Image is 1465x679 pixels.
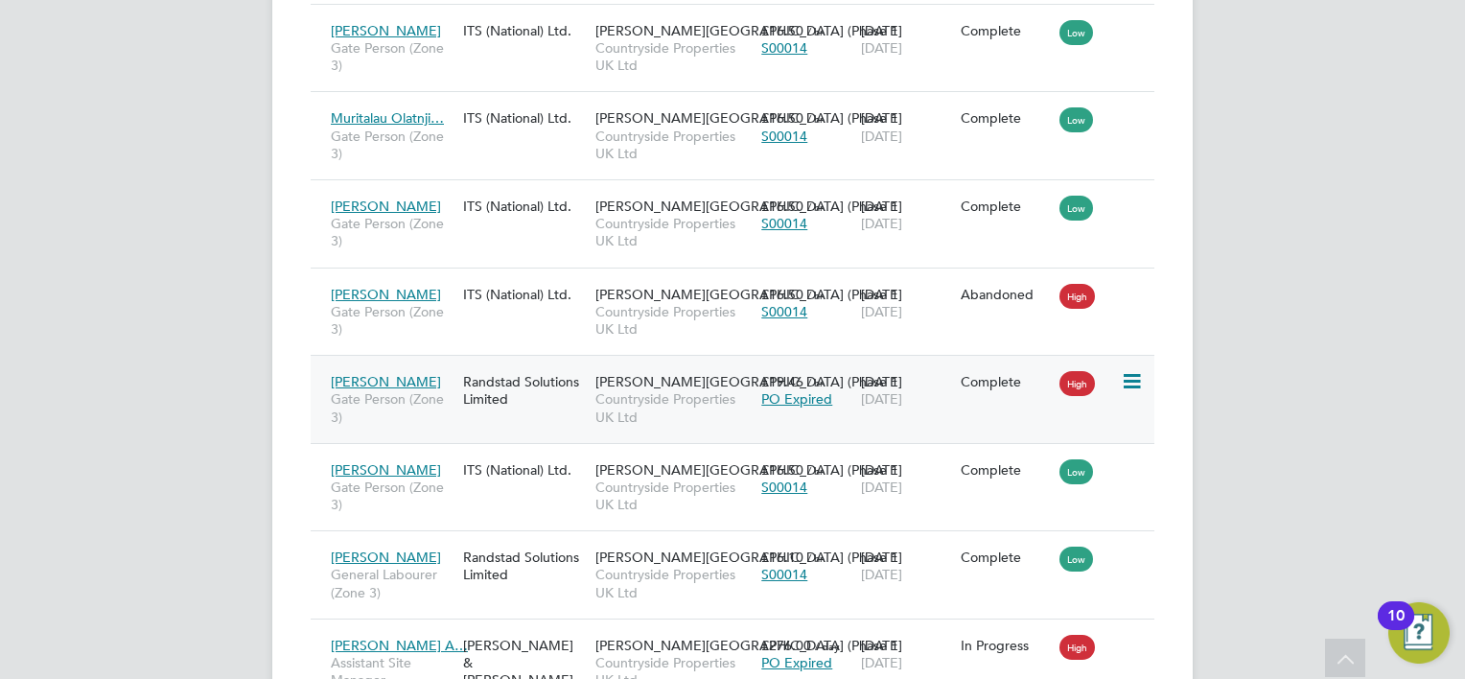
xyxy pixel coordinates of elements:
span: Countryside Properties UK Ltd [595,39,752,74]
span: Muritalau Olatnji… [331,109,444,127]
span: Countryside Properties UK Ltd [595,566,752,600]
span: [PERSON_NAME][GEOGRAPHIC_DATA] (Phase 1 [595,549,898,566]
div: ITS (National) Ltd. [458,188,591,224]
span: Gate Person (Zone 3) [331,303,453,338]
span: [DATE] [861,479,902,496]
div: ITS (National) Ltd. [458,100,591,136]
div: Abandoned [961,286,1051,303]
span: £16.50 [761,286,803,303]
span: [DATE] [861,654,902,671]
span: [DATE] [861,128,902,145]
span: S00014 [761,215,807,232]
span: [DATE] [861,566,902,583]
span: Gate Person (Zone 3) [331,128,453,162]
button: Open Resource Center, 10 new notifications [1388,602,1450,664]
span: [PERSON_NAME] [331,549,441,566]
span: [DATE] [861,215,902,232]
span: General Labourer (Zone 3) [331,566,453,600]
span: PO Expired [761,390,832,408]
div: In Progress [961,637,1051,654]
div: Randstad Solutions Limited [458,363,591,417]
span: / hr [807,375,824,389]
div: [DATE] [856,12,956,66]
span: £16.50 [761,198,803,215]
span: Low [1059,196,1093,221]
span: £16.50 [761,461,803,479]
div: Complete [961,22,1051,39]
span: / hr [807,550,824,565]
span: [PERSON_NAME][GEOGRAPHIC_DATA] (Phase 1 [595,109,898,127]
a: [PERSON_NAME]Gate Person (Zone 3)ITS (National) Ltd.[PERSON_NAME][GEOGRAPHIC_DATA] (Phase 1Countr... [326,187,1154,203]
div: [DATE] [856,188,956,242]
span: Countryside Properties UK Ltd [595,390,752,425]
span: [PERSON_NAME][GEOGRAPHIC_DATA] (Phase 1 [595,461,898,479]
span: [PERSON_NAME][GEOGRAPHIC_DATA] (Phase 1 [595,286,898,303]
div: [DATE] [856,100,956,153]
div: [DATE] [856,363,956,417]
span: S00014 [761,39,807,57]
span: [PERSON_NAME][GEOGRAPHIC_DATA] (Phase 1 [595,22,898,39]
span: S00014 [761,128,807,145]
div: Randstad Solutions Limited [458,539,591,593]
span: [PERSON_NAME] [331,22,441,39]
span: [PERSON_NAME][GEOGRAPHIC_DATA] (Phase 1 [595,637,898,654]
a: [PERSON_NAME]Gate Person (Zone 3)ITS (National) Ltd.[PERSON_NAME][GEOGRAPHIC_DATA] (Phase 1Countr... [326,12,1154,28]
span: / hr [807,111,824,126]
span: Low [1059,459,1093,484]
span: £276.00 [761,637,811,654]
span: Low [1059,107,1093,132]
span: Countryside Properties UK Ltd [595,479,752,513]
span: / hr [807,199,824,214]
span: [DATE] [861,39,902,57]
span: High [1059,371,1095,396]
div: Complete [961,549,1051,566]
span: High [1059,284,1095,309]
span: Gate Person (Zone 3) [331,390,453,425]
a: Muritalau Olatnji…Gate Person (Zone 3)ITS (National) Ltd.[PERSON_NAME][GEOGRAPHIC_DATA] (Phase 1C... [326,99,1154,115]
span: [DATE] [861,390,902,408]
div: ITS (National) Ltd. [458,12,591,49]
span: [PERSON_NAME][GEOGRAPHIC_DATA] (Phase 1 [595,373,898,390]
div: Complete [961,373,1051,390]
a: [PERSON_NAME]General Labourer (Zone 3)Randstad Solutions Limited[PERSON_NAME][GEOGRAPHIC_DATA] (P... [326,538,1154,554]
span: £16.50 [761,22,803,39]
span: [PERSON_NAME] [331,461,441,479]
span: [PERSON_NAME] [331,198,441,215]
span: £16.10 [761,549,803,566]
div: Complete [961,198,1051,215]
div: Complete [961,461,1051,479]
div: [DATE] [856,276,956,330]
span: [PERSON_NAME] [331,373,441,390]
span: Countryside Properties UK Ltd [595,128,752,162]
a: [PERSON_NAME] A…Assistant Site Manager[PERSON_NAME] & [PERSON_NAME] Limited[PERSON_NAME][GEOGRAPH... [326,626,1154,643]
span: £19.46 [761,373,803,390]
span: S00014 [761,303,807,320]
span: S00014 [761,479,807,496]
span: £16.50 [761,109,803,127]
div: 10 [1387,616,1405,641]
span: [DATE] [861,303,902,320]
span: Countryside Properties UK Ltd [595,215,752,249]
a: [PERSON_NAME]Gate Person (Zone 3)ITS (National) Ltd.[PERSON_NAME][GEOGRAPHIC_DATA] (Phase 1Countr... [326,451,1154,467]
span: Gate Person (Zone 3) [331,479,453,513]
a: [PERSON_NAME]Gate Person (Zone 3)ITS (National) Ltd.[PERSON_NAME][GEOGRAPHIC_DATA] (Phase 1Countr... [326,275,1154,292]
div: ITS (National) Ltd. [458,276,591,313]
div: [DATE] [856,452,956,505]
span: [PERSON_NAME] [331,286,441,303]
span: / day [815,639,840,653]
span: / hr [807,463,824,478]
span: [PERSON_NAME][GEOGRAPHIC_DATA] (Phase 1 [595,198,898,215]
span: S00014 [761,566,807,583]
a: [PERSON_NAME]Gate Person (Zone 3)Randstad Solutions Limited[PERSON_NAME][GEOGRAPHIC_DATA] (Phase ... [326,363,1154,379]
span: Countryside Properties UK Ltd [595,303,752,338]
div: ITS (National) Ltd. [458,452,591,488]
span: Gate Person (Zone 3) [331,39,453,74]
span: Low [1059,20,1093,45]
span: High [1059,635,1095,660]
div: Complete [961,109,1051,127]
span: / hr [807,288,824,302]
span: / hr [807,24,824,38]
span: [PERSON_NAME] A… [331,637,468,654]
span: Gate Person (Zone 3) [331,215,453,249]
span: Low [1059,547,1093,572]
